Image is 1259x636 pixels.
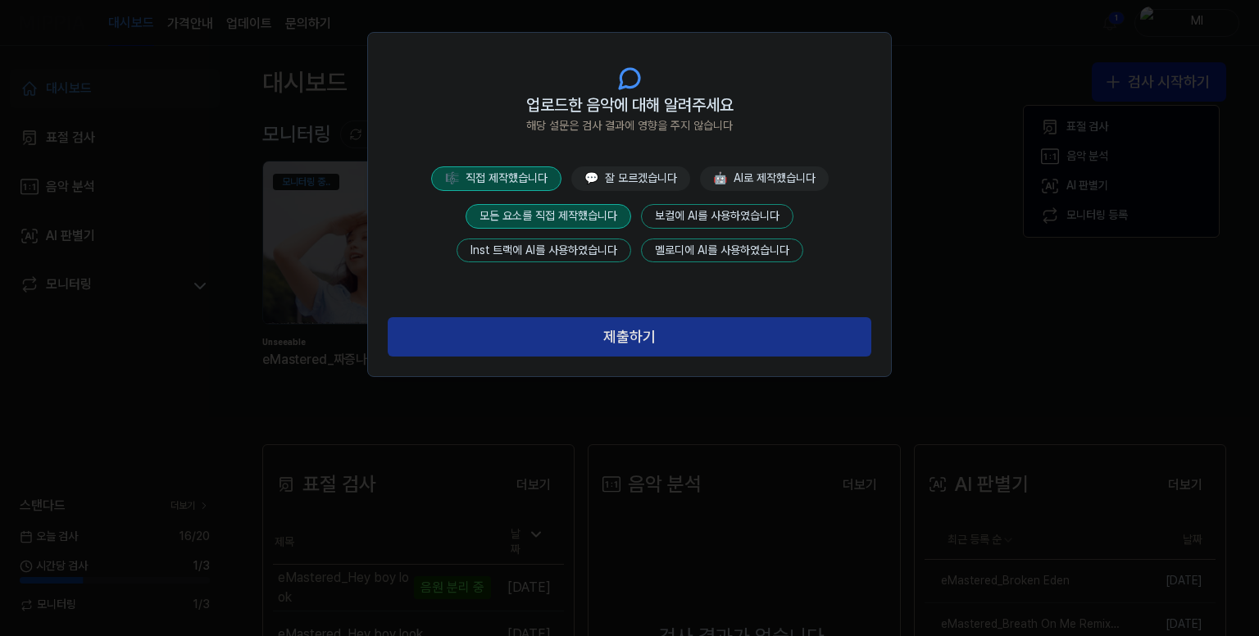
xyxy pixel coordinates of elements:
button: 🎼직접 제작했습니다 [431,166,561,191]
button: 멜로디에 AI를 사용하였습니다 [641,238,803,263]
span: 🎼 [445,171,459,184]
button: Inst 트랙에 AI를 사용하였습니다 [457,238,631,263]
span: 💬 [584,171,598,184]
button: 💬잘 모르겠습니다 [571,166,690,191]
button: 🤖AI로 제작했습니다 [700,166,829,191]
button: 보컬에 AI를 사용하였습니다 [641,204,793,229]
button: 모든 요소를 직접 제작했습니다 [466,204,631,229]
button: 제출하기 [388,317,871,357]
span: 해당 설문은 검사 결과에 영향을 주지 않습니다 [526,118,733,134]
span: 🤖 [713,171,727,184]
span: 업로드한 음악에 대해 알려주세요 [526,92,734,118]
